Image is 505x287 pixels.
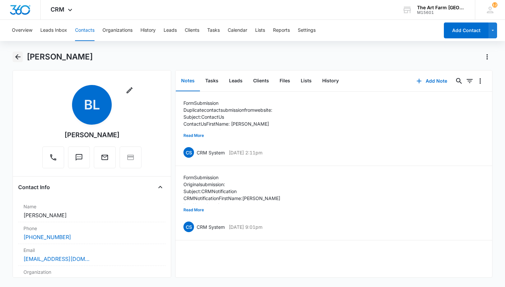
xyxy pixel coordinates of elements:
[18,200,166,222] div: Name[PERSON_NAME]
[492,2,497,8] div: notifications count
[23,255,90,263] a: [EMAIL_ADDRESS][DOMAIN_NAME]
[464,76,475,86] button: Filters
[155,182,166,192] button: Close
[183,188,335,195] p: Subject: CRM Notification
[75,20,95,41] button: Contacts
[197,224,225,230] p: CRM System
[13,52,23,62] button: Back
[228,20,247,41] button: Calendar
[492,2,497,8] span: 12
[185,20,199,41] button: Clients
[72,85,112,125] span: BL
[183,120,400,127] p: Contact Us First Name: [PERSON_NAME]
[410,73,454,89] button: Add Note
[23,277,160,285] dd: ---
[23,268,160,275] label: Organization
[444,22,488,38] button: Add Contact
[273,20,290,41] button: Reports
[23,233,71,241] a: [PHONE_NUMBER]
[475,76,486,86] button: Overflow Menu
[200,71,224,91] button: Tasks
[68,146,90,168] button: Text
[23,203,160,210] label: Name
[197,149,225,156] p: CRM System
[183,204,204,216] button: Read More
[18,244,166,266] div: Email[EMAIL_ADDRESS][DOMAIN_NAME]
[229,224,262,230] p: [DATE] 9:01pm
[183,113,400,120] p: Subject: Contact Us
[417,5,465,10] div: account name
[176,71,200,91] button: Notes
[12,20,32,41] button: Overview
[183,106,400,113] p: Duplicate contact submission from website:
[255,20,265,41] button: Lists
[102,20,133,41] button: Organizations
[23,247,160,254] label: Email
[42,146,64,168] button: Call
[164,20,177,41] button: Leads
[183,100,400,106] p: Form Submission
[417,10,465,15] div: account id
[224,71,248,91] button: Leads
[27,52,93,62] h1: [PERSON_NAME]
[68,157,90,162] a: Text
[64,130,120,140] div: [PERSON_NAME]
[94,157,116,162] a: Email
[18,222,166,244] div: Phone[PHONE_NUMBER]
[23,211,160,219] dd: [PERSON_NAME]
[183,202,335,209] p: Last Name: Loggia
[229,149,262,156] p: [DATE] 2:11pm
[248,71,274,91] button: Clients
[18,183,50,191] h4: Contact Info
[183,195,335,202] p: CRM Notification First Name: [PERSON_NAME]
[183,147,194,158] span: CS
[183,129,204,142] button: Read More
[42,157,64,162] a: Call
[298,20,316,41] button: Settings
[482,52,492,62] button: Actions
[317,71,344,91] button: History
[207,20,220,41] button: Tasks
[94,146,116,168] button: Email
[274,71,295,91] button: Files
[183,181,335,188] p: Original submission:
[183,127,400,134] p: Last Name: Loggia
[295,71,317,91] button: Lists
[51,6,64,13] span: CRM
[183,222,194,232] span: CS
[40,20,67,41] button: Leads Inbox
[23,225,160,232] label: Phone
[140,20,156,41] button: History
[183,174,335,181] p: Form Submission
[454,76,464,86] button: Search...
